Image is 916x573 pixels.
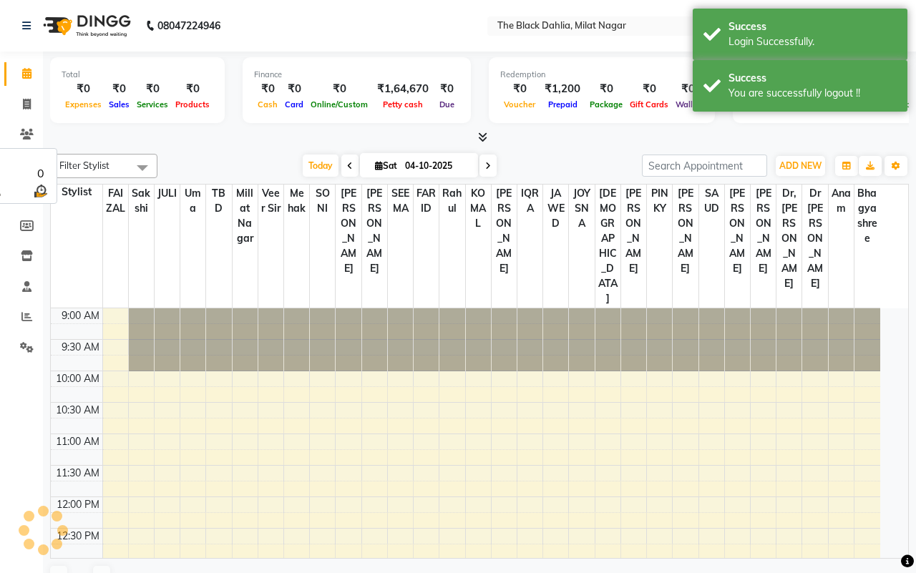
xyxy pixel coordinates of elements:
div: ₹0 [500,81,539,97]
div: ₹1,200 [539,81,586,97]
span: SEEMA [388,185,413,217]
div: 11:00 AM [53,434,102,449]
span: Card [281,99,307,109]
span: ADD NEW [779,160,822,171]
span: [PERSON_NAME] [621,185,646,278]
div: ₹0 [133,81,172,97]
span: Cash [254,99,281,109]
span: Wallet [672,99,703,109]
div: ₹0 [62,81,105,97]
span: SAUD [699,185,724,217]
span: Dr,[PERSON_NAME] [776,185,801,293]
span: FAIZAL [103,185,128,217]
span: [PERSON_NAME] [336,185,361,278]
button: ADD NEW [776,156,825,176]
div: ₹0 [586,81,626,97]
span: mehak [284,185,309,217]
span: Dr [PERSON_NAME] [802,185,827,293]
div: ₹0 [626,81,672,97]
div: Login Successfully. [729,34,897,49]
div: ₹1,64,670 [371,81,434,97]
div: 0 [31,165,49,182]
span: [PERSON_NAME] [673,185,698,278]
span: JAWED [543,185,568,232]
span: Gift Cards [626,99,672,109]
span: Millat Nagar [233,185,258,248]
span: Anam [829,185,854,217]
div: Success [729,71,897,86]
div: Stylist [51,185,102,200]
span: Products [172,99,213,109]
span: Uma [180,185,205,217]
span: TBD [206,185,231,217]
div: ₹0 [307,81,371,97]
span: [PERSON_NAME] [751,185,776,278]
span: KOMAL [466,185,491,232]
b: 08047224946 [157,6,220,46]
span: Today [303,155,338,177]
div: ₹0 [281,81,307,97]
span: Rahul [439,185,464,217]
div: You are successfully logout !! [729,86,897,101]
span: sakshi [129,185,154,217]
div: Redemption [500,69,703,81]
span: Petty cash [379,99,427,109]
span: Sales [105,99,133,109]
div: 12:00 PM [54,497,102,512]
div: 9:00 AM [59,308,102,323]
div: 10:00 AM [53,371,102,386]
span: Services [133,99,172,109]
span: Sat [371,160,401,171]
input: Search Appointment [642,155,767,177]
span: Voucher [500,99,539,109]
img: wait_time.png [31,182,49,200]
div: ₹0 [105,81,133,97]
div: ₹0 [672,81,703,97]
span: [PERSON_NAME] [725,185,750,278]
span: Due [436,99,458,109]
span: PINKY [647,185,672,217]
span: [PERSON_NAME] [362,185,387,278]
span: Package [586,99,626,109]
div: 11:30 AM [53,466,102,481]
span: Veer Sir [258,185,283,217]
span: JULI [155,185,180,202]
div: 9:30 AM [59,340,102,355]
span: Expenses [62,99,105,109]
span: Online/Custom [307,99,371,109]
span: IQRA [517,185,542,217]
span: Filter Stylist [59,160,109,171]
div: Success [729,19,897,34]
img: logo [36,6,135,46]
div: ₹0 [434,81,459,97]
div: ₹0 [172,81,213,97]
div: 12:30 PM [54,529,102,544]
div: Total [62,69,213,81]
span: Prepaid [545,99,581,109]
input: 2025-10-04 [401,155,472,177]
div: 10:30 AM [53,403,102,418]
span: Bhagyashree [854,185,880,248]
span: JOYSNA [569,185,594,232]
div: Finance [254,69,459,81]
span: SONI [310,185,335,217]
span: [PERSON_NAME] [492,185,517,278]
div: ₹0 [254,81,281,97]
span: [DEMOGRAPHIC_DATA] [595,185,620,308]
span: FARID [414,185,439,217]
